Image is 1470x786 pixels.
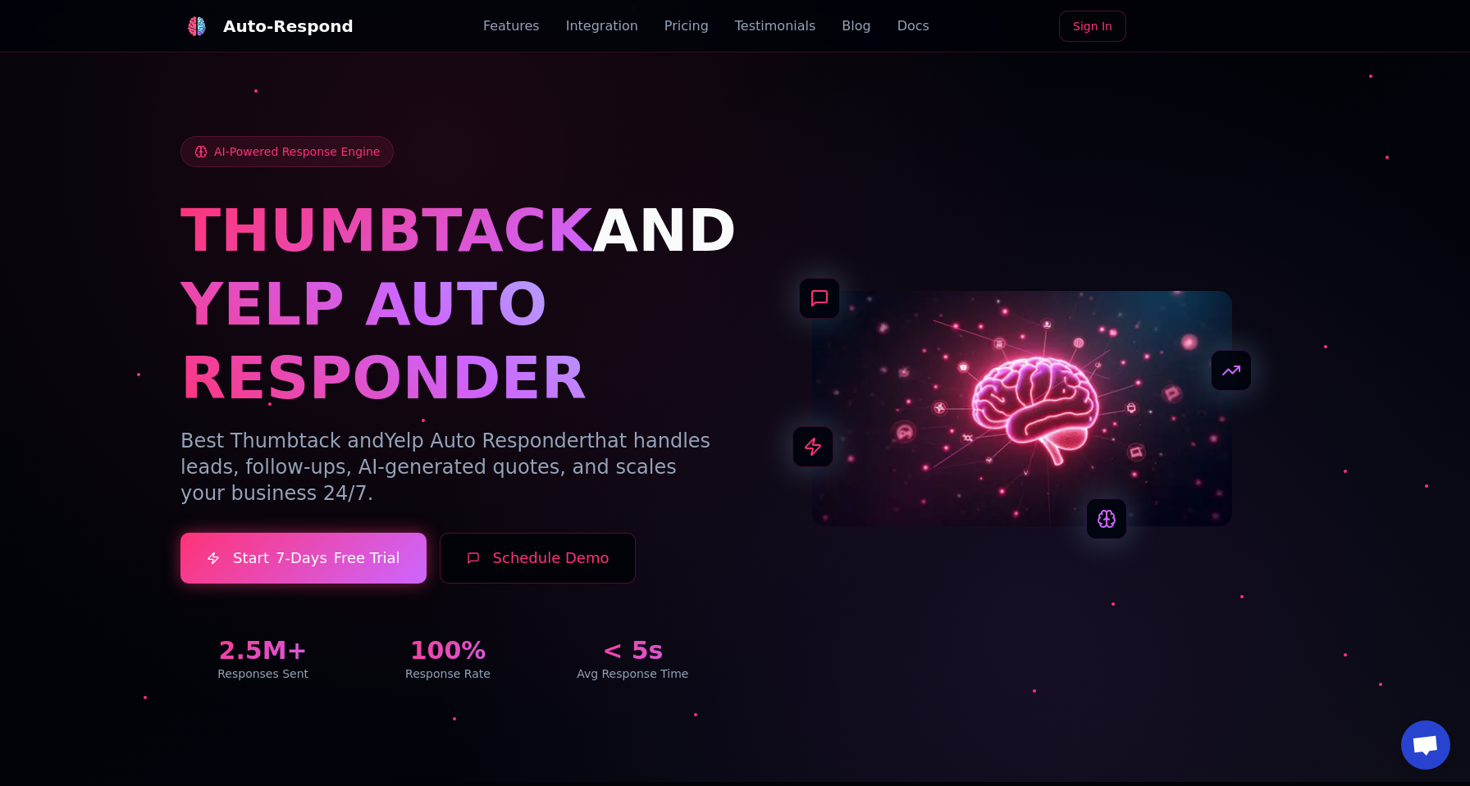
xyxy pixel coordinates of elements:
div: Response Rate [365,666,530,682]
span: THUMBTACK [180,196,592,265]
h1: YELP AUTO RESPONDER [180,267,715,415]
div: < 5s [550,636,715,666]
a: Sign In [1059,11,1126,42]
div: Responses Sent [180,666,345,682]
span: Yelp Auto Responder [384,429,587,452]
a: Integration [566,16,638,36]
img: AI Neural Network Brain [812,291,1232,527]
a: Testimonials [735,16,816,36]
a: Blog [842,16,870,36]
div: Auto-Respond [223,15,354,38]
span: AND [592,196,737,265]
a: Docs [897,16,929,36]
a: Features [483,16,540,36]
div: Avg Response Time [550,666,715,682]
button: Schedule Demo [440,533,637,584]
img: logo.svg [187,16,207,36]
span: 7-Days [276,547,327,570]
iframe: Sign in with Google Button [1131,9,1298,45]
a: Open chat [1401,720,1450,770]
a: Auto-Respond [180,10,354,43]
a: Pricing [664,16,709,36]
p: Best Thumbtack and that handles leads, follow-ups, AI-generated quotes, and scales your business ... [180,428,715,507]
a: Start7-DaysFree Trial [180,533,427,584]
div: 100% [365,636,530,666]
div: 2.5M+ [180,636,345,666]
span: AI-Powered Response Engine [214,143,380,160]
